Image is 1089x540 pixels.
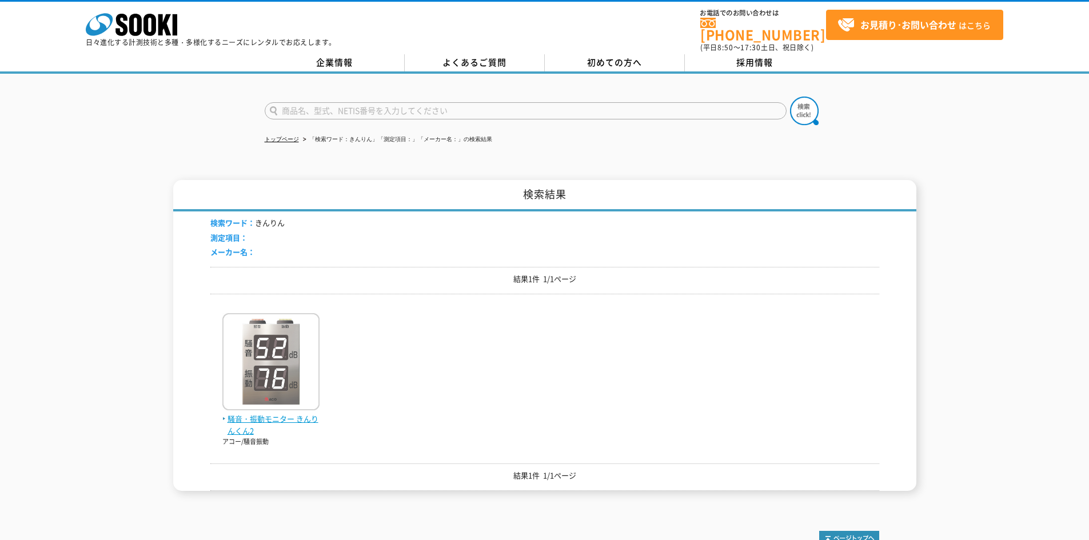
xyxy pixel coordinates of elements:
p: 日々進化する計測技術と多種・多様化するニーズにレンタルでお応えします。 [86,39,336,46]
span: はこちら [837,17,991,34]
span: メーカー名： [210,246,255,257]
a: 騒音・振動モニター きんりんくん2 [222,401,320,437]
span: 8:50 [717,42,733,53]
input: 商品名、型式、NETIS番号を入力してください [265,102,787,119]
span: 17:30 [740,42,761,53]
li: 「検索ワード：きんりん」「測定項目：」「メーカー名：」の検索結果 [301,134,492,146]
strong: お見積り･お問い合わせ [860,18,956,31]
a: お見積り･お問い合わせはこちら [826,10,1003,40]
a: よくあるご質問 [405,54,545,71]
a: 企業情報 [265,54,405,71]
a: トップページ [265,136,299,142]
img: きんりんくん2 [222,313,320,413]
span: 騒音・振動モニター きんりんくん2 [222,413,320,437]
span: 検索ワード： [210,217,255,228]
p: アコー/騒音振動 [222,437,320,447]
p: 結果1件 1/1ページ [210,273,879,285]
img: btn_search.png [790,97,819,125]
a: [PHONE_NUMBER] [700,18,826,41]
span: (平日 ～ 土日、祝日除く) [700,42,813,53]
a: 初めての方へ [545,54,685,71]
li: きんりん [210,217,285,229]
span: 初めての方へ [587,56,642,69]
p: 結果1件 1/1ページ [210,470,879,482]
a: 採用情報 [685,54,825,71]
span: お電話でのお問い合わせは [700,10,826,17]
h1: 検索結果 [173,180,916,211]
span: 測定項目： [210,232,248,243]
